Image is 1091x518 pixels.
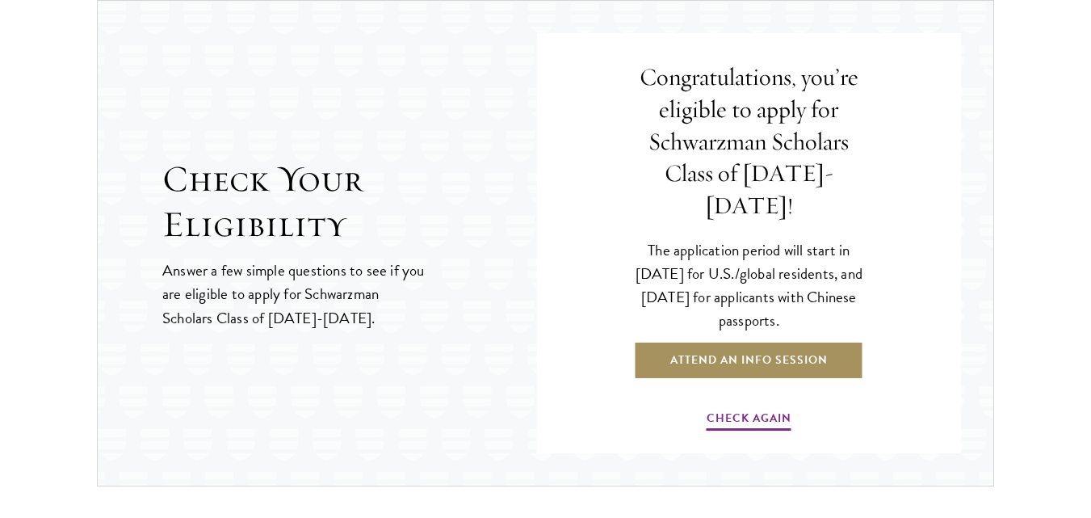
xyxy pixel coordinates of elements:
[634,341,864,380] a: Attend an Info Session
[626,238,873,332] p: The application period will start in [DATE] for U.S./global residents, and [DATE] for applicants ...
[707,408,791,433] a: Check Again
[626,61,873,222] h4: Congratulations, you’re eligible to apply for Schwarzman Scholars Class of [DATE]-[DATE]!
[162,157,537,247] h2: Check Your Eligibility
[162,259,426,329] p: Answer a few simple questions to see if you are eligible to apply for Schwarzman Scholars Class o...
